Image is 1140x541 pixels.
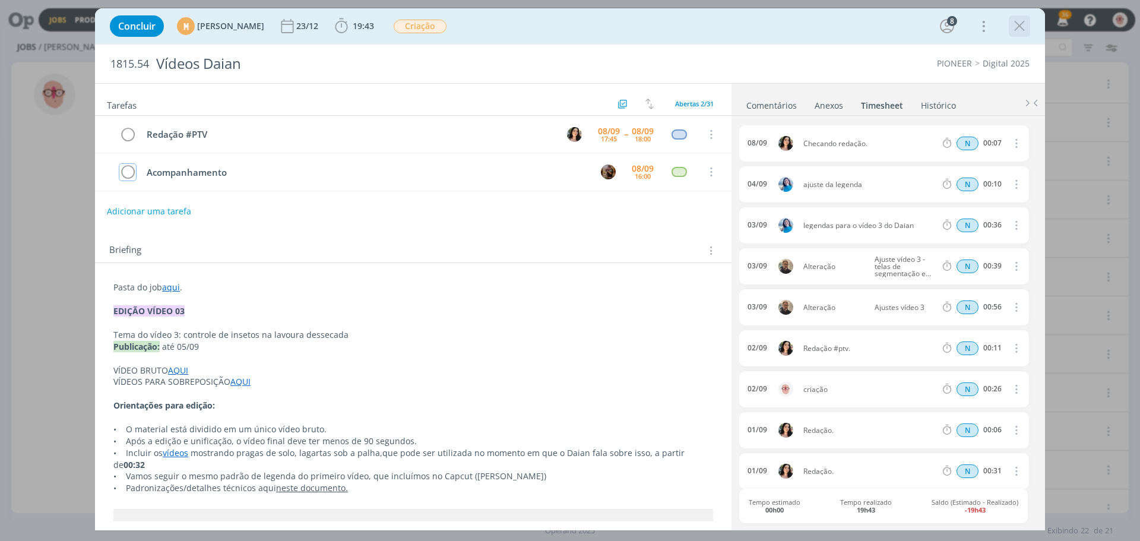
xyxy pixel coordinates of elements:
[778,341,793,356] img: T
[799,263,870,270] span: Alteração
[957,178,978,191] span: N
[748,303,767,311] div: 03/09
[632,164,654,173] div: 08/09
[110,58,149,71] span: 1815.54
[748,262,767,270] div: 03/09
[937,58,972,69] a: PIONEER
[983,58,1030,69] a: Digital 2025
[123,459,145,470] strong: 00:32
[565,125,583,143] button: T
[749,498,800,514] span: Tempo estimado
[276,482,348,493] a: neste documento.
[106,201,192,222] button: Adicionar uma tarefa
[957,260,978,273] div: Horas normais
[957,300,978,314] span: N
[162,341,199,352] span: até 05/09
[983,221,1002,229] div: 00:36
[113,482,276,493] span: • Padronizações/detalhes técnicos aqui
[393,19,447,34] button: Criação
[840,498,892,514] span: Tempo realizado
[635,135,651,142] div: 18:00
[957,178,978,191] div: Horas normais
[353,20,374,31] span: 19:43
[983,467,1002,475] div: 00:31
[983,385,1002,393] div: 00:26
[983,180,1002,188] div: 00:10
[113,470,546,482] span: • Vamos seguir o mesmo padrão de legenda do primeiro vídeo, que incluímos no Capcut ([PERSON_NAME])
[113,329,713,341] p: Tema do vídeo 3: controle de insetos na lavoura dessecada
[598,127,620,135] div: 08/09
[778,382,793,397] img: A
[645,99,654,109] img: arrow-down-up.svg
[107,97,137,111] span: Tarefas
[799,304,870,311] span: Alteração
[957,382,978,396] span: N
[748,221,767,229] div: 03/09
[748,139,767,147] div: 08/09
[113,376,713,388] p: VÍDEOS PARA SOBREPOSIÇÃO
[857,505,875,514] b: 19h43
[113,400,215,411] strong: Orientações para edição:
[177,17,195,35] div: M
[983,303,1002,311] div: 00:56
[870,256,938,277] span: Ajuste vídeo 3 - telas de segmentação e atenção + rodapé
[109,243,141,258] span: Briefing
[394,20,446,33] span: Criação
[983,426,1002,434] div: 00:06
[113,365,713,377] p: VÍDEO BRUTO
[957,137,978,150] span: N
[110,15,164,37] button: Concluir
[601,135,617,142] div: 17:45
[957,423,978,437] div: Horas normais
[932,498,1018,514] span: Saldo (Estimado - Realizado)
[113,341,160,352] strong: Publicação:
[778,300,793,315] img: R
[601,164,616,179] img: A
[748,180,767,188] div: 04/09
[296,22,321,30] div: 23/12
[957,219,978,232] div: Horas normais
[632,127,654,135] div: 08/09
[957,341,978,355] span: N
[983,344,1002,352] div: 00:11
[778,259,793,274] img: R
[957,260,978,273] span: N
[957,300,978,314] div: Horas normais
[748,385,767,393] div: 02/09
[746,94,797,112] a: Comentários
[815,100,843,112] div: Anexos
[799,222,940,229] span: legendas para o vídeo 3 do Daian
[957,464,978,478] span: N
[113,281,713,293] p: Pasta do job .
[957,341,978,355] div: Horas normais
[799,468,940,475] span: Redação.
[957,137,978,150] div: Horas normais
[778,218,793,233] img: E
[162,281,180,293] a: aqui
[965,505,986,514] b: -19h43
[860,94,904,112] a: Timesheet
[230,376,251,387] a: AQUI
[118,21,156,31] span: Concluir
[920,94,957,112] a: Histórico
[799,181,940,188] span: ajuste da legenda
[957,382,978,396] div: Horas normais
[957,423,978,437] span: N
[799,427,940,434] span: Redação.
[567,127,582,142] img: T
[113,447,687,470] span: que pode ser utilizada no momento em que o Daian fala sobre isso, a partir de
[799,345,940,352] span: Redação #ptv.
[168,365,188,376] a: AQUI
[957,219,978,232] span: N
[748,426,767,434] div: 01/09
[332,17,377,36] button: 19:43
[675,99,714,108] span: Abertas 2/31
[983,139,1002,147] div: 00:07
[113,447,713,471] p: mostrando pragas de solo, lagartas sob a palha,
[799,386,940,393] span: criação
[778,177,793,192] img: E
[197,22,264,30] span: [PERSON_NAME]
[624,130,628,138] span: --
[748,344,767,352] div: 02/09
[938,17,957,36] button: 8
